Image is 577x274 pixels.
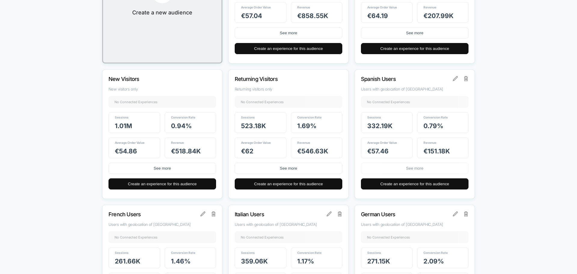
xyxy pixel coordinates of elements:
p: Returning Visitors [235,76,326,82]
p: New Visitors [108,76,200,82]
span: 1.69 % [297,122,316,130]
span: 1.46 % [171,257,191,265]
span: Average Order Value [241,5,271,9]
span: Returning visitors only [235,87,342,91]
span: Conversion Rate [297,251,322,254]
p: Spanish Users [361,76,452,82]
span: Conversion Rate [171,251,195,254]
span: Conversion Rate [297,115,322,119]
p: Italian Users [235,211,326,217]
img: delete [464,76,468,81]
span: Average Order Value [367,141,397,144]
span: Sessions [241,251,255,254]
button: Create an experience for this audience [361,178,469,189]
img: edit [327,211,331,216]
img: delete [338,211,342,216]
span: € 858.55k [297,12,328,20]
img: delete [212,211,216,216]
span: 1.01M [115,122,132,130]
span: Create a new audience [132,9,192,16]
span: Conversion Rate [423,251,448,254]
span: Sessions [115,115,129,119]
span: Revenue [423,141,436,144]
span: € 57.04 [241,12,262,20]
span: € 207.99k [423,12,453,20]
span: Users with geolocation of [GEOGRAPHIC_DATA] [108,222,216,227]
span: 261.66k [115,257,140,265]
button: See more [235,27,342,38]
span: Conversion Rate [171,115,195,119]
span: € 64.19 [367,12,388,20]
button: Create an experience for this audience [235,43,342,54]
span: € 57.46 [367,147,389,155]
span: 0.79 % [423,122,443,130]
button: See more [235,163,342,174]
span: Sessions [367,251,381,254]
span: 2.09 % [423,257,444,265]
span: € 518.84k [171,147,201,155]
span: Revenue [297,5,310,9]
img: edit [453,76,458,81]
button: Create an experience for this audience [235,178,342,189]
span: € 54.86 [115,147,137,155]
span: € 546.63k [297,147,328,155]
span: 0.94 % [171,122,192,130]
p: French Users [108,211,200,217]
img: edit [200,211,205,216]
button: See more [108,163,216,174]
button: Create an experience for this audience [361,43,469,54]
span: Sessions [241,115,255,119]
span: Average Order Value [241,141,271,144]
span: Average Order Value [115,141,145,144]
button: See more [361,27,469,38]
span: Sessions [115,251,129,254]
span: 271.15k [367,257,390,265]
span: € 62 [241,147,253,155]
button: Create an experience for this audience [108,178,216,189]
span: Revenue [171,141,184,144]
span: 523.18k [241,122,266,130]
img: edit [453,211,458,216]
span: 359.06k [241,257,268,265]
p: German Users [361,211,452,217]
span: Average Order Value [367,5,397,9]
span: Revenue [297,141,310,144]
span: Conversion Rate [423,115,448,119]
span: 1.17 % [297,257,314,265]
span: New visitors only [108,87,216,91]
span: Users with geolocation of [GEOGRAPHIC_DATA] [361,87,469,91]
button: See more [361,163,469,174]
img: delete [464,211,468,216]
span: Users with geolocation of [GEOGRAPHIC_DATA] [235,222,342,227]
span: 332.19k [367,122,392,130]
span: Sessions [367,115,381,119]
span: € 151.18k [423,147,450,155]
span: Users with geolocation of [GEOGRAPHIC_DATA] [361,222,469,227]
span: Revenue [423,5,436,9]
